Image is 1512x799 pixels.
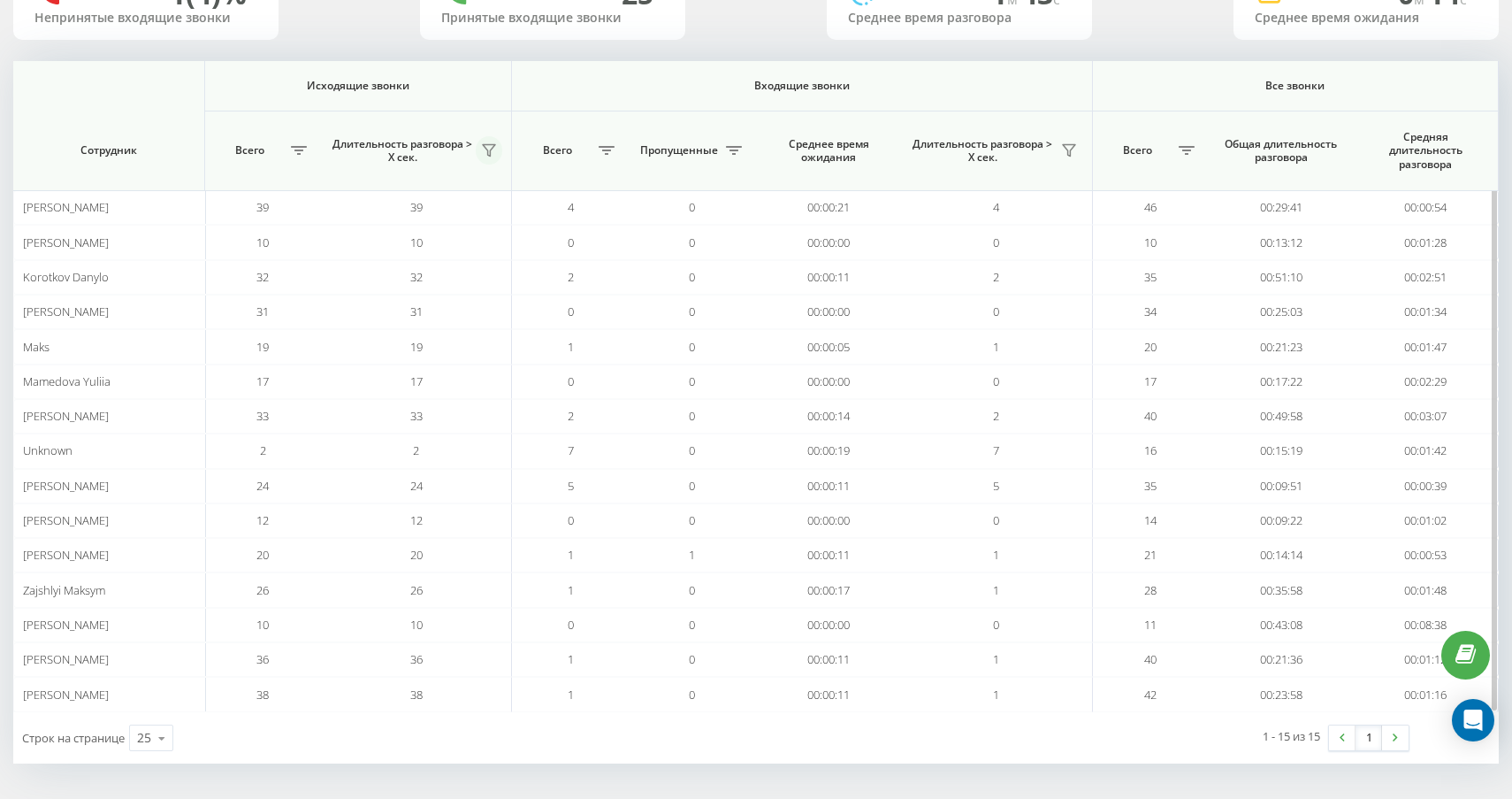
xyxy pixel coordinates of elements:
span: 12 [256,512,269,528]
span: [PERSON_NAME] [23,687,109,703]
span: 0 [689,269,695,285]
td: 00:35:58 [1209,572,1354,607]
span: Всего [214,143,286,157]
span: 38 [410,687,423,703]
td: 00:15:19 [1209,434,1354,468]
span: 0 [689,339,695,355]
span: 17 [256,373,269,389]
span: [PERSON_NAME] [23,512,109,528]
span: 10 [256,617,269,633]
span: Mamedova Yuliia [23,373,111,389]
span: 39 [410,199,423,215]
span: 1 [568,582,574,598]
span: 24 [410,478,423,494]
span: 46 [1144,199,1157,215]
td: 00:14:14 [1209,538,1354,572]
span: 2 [413,442,419,458]
td: 00:00:05 [756,329,901,364]
span: 12 [410,512,423,528]
span: Входящие звонки [549,79,1055,93]
span: 31 [410,303,423,319]
td: 00:00:11 [756,469,901,503]
span: 7 [568,442,574,458]
span: Сотрудник [31,143,187,157]
span: 0 [993,617,999,633]
span: 2 [568,408,574,424]
span: 36 [256,651,269,667]
span: [PERSON_NAME] [23,617,109,633]
span: 4 [568,199,574,215]
span: 17 [410,373,423,389]
span: 1 [993,651,999,667]
td: 00:43:08 [1209,608,1354,642]
span: 32 [256,269,269,285]
span: 0 [689,234,695,250]
td: 00:01:48 [1354,572,1499,607]
span: 5 [993,478,999,494]
td: 00:01:47 [1354,329,1499,364]
span: 26 [410,582,423,598]
td: 00:01:34 [1354,295,1499,329]
span: Все звонки [1121,79,1470,93]
span: 4 [993,199,999,215]
div: Среднее время разговора [848,11,1071,26]
span: 1 [568,339,574,355]
span: 0 [689,199,695,215]
span: 26 [256,582,269,598]
td: 00:00:54 [1354,190,1499,225]
span: 0 [689,303,695,319]
span: Среднее время ожидания [771,137,886,165]
span: Пропущенные [638,143,721,157]
span: Длительность разговора > Х сек. [910,137,1056,165]
span: [PERSON_NAME] [23,303,109,319]
td: 00:02:29 [1354,365,1499,399]
td: 00:02:51 [1354,260,1499,295]
td: 00:09:51 [1209,469,1354,503]
span: 0 [689,582,695,598]
td: 00:00:00 [756,365,901,399]
td: 00:00:17 [756,572,901,607]
td: 00:03:07 [1354,399,1499,434]
span: 0 [993,234,999,250]
span: [PERSON_NAME] [23,651,109,667]
td: 00:51:10 [1209,260,1354,295]
span: Средняя длительность разговора [1369,130,1483,172]
span: 10 [1144,234,1157,250]
span: 40 [1144,651,1157,667]
span: 11 [1144,617,1157,633]
span: 33 [256,408,269,424]
span: [PERSON_NAME] [23,408,109,424]
span: 21 [1144,547,1157,563]
td: 00:21:36 [1209,642,1354,677]
td: 00:01:42 [1354,434,1499,468]
span: 34 [1144,303,1157,319]
span: [PERSON_NAME] [23,478,109,494]
span: 0 [689,617,695,633]
span: 40 [1144,408,1157,424]
span: 20 [410,547,423,563]
td: 00:00:00 [756,608,901,642]
div: Open Intercom Messenger [1452,699,1494,741]
span: Всего [521,143,592,157]
td: 00:08:38 [1354,608,1499,642]
span: 0 [993,303,999,319]
span: 32 [410,269,423,285]
span: 0 [568,512,574,528]
span: 1 [993,547,999,563]
span: Строк на странице [22,730,125,746]
td: 00:49:58 [1209,399,1354,434]
td: 00:23:58 [1209,677,1354,711]
td: 00:17:22 [1209,365,1354,399]
span: 20 [1144,339,1157,355]
span: 0 [568,303,574,319]
span: Maks [23,339,50,355]
span: 0 [689,687,695,703]
td: 00:25:03 [1209,295,1354,329]
div: Принятые входящие звонки [441,11,664,26]
span: 20 [256,547,269,563]
span: 0 [689,442,695,458]
span: 42 [1144,687,1157,703]
span: 0 [993,373,999,389]
td: 00:00:11 [756,538,901,572]
div: 1 - 15 из 15 [1263,727,1320,745]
